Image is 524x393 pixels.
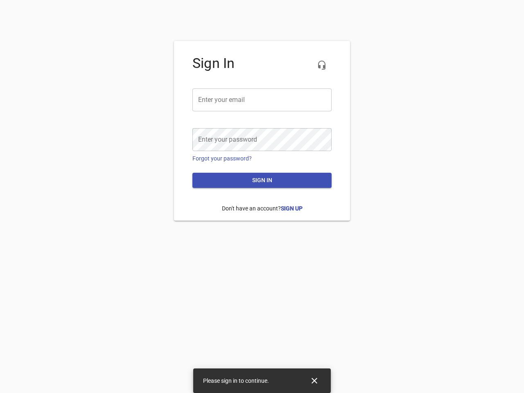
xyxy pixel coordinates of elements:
button: Sign in [192,173,332,188]
button: Live Chat [312,55,332,75]
p: Don't have an account? [192,198,332,219]
h4: Sign In [192,55,332,72]
button: Close [305,371,324,391]
a: Sign Up [281,205,303,212]
span: Please sign in to continue. [203,377,269,384]
span: Sign in [199,175,325,185]
a: Forgot your password? [192,155,252,162]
